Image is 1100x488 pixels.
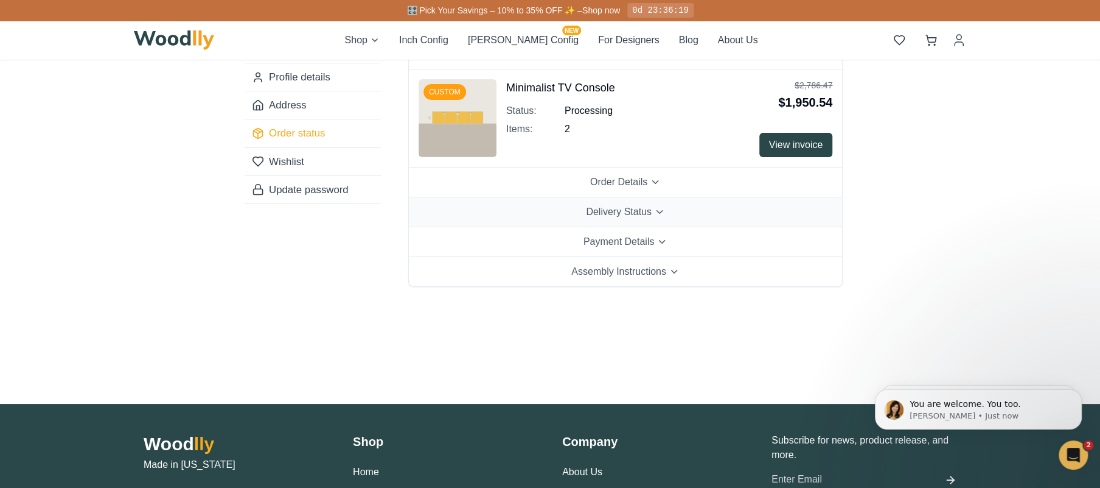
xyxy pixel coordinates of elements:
img: Minimalist TV Console [419,79,496,157]
button: For Designers [598,33,659,48]
button: Emoji picker [38,389,48,398]
a: Update password [245,175,381,203]
p: Made in [US_STATE] [144,458,329,472]
span: processing [565,104,613,118]
button: Gif picker [58,388,68,398]
h4: Minimalist TV Console [506,79,615,96]
div: $2,786.47 [778,79,832,91]
div: Still there? [169,221,234,248]
button: Home [190,5,214,28]
h1: [PERSON_NAME] [59,6,138,15]
div: Yes. That is the plan. We will keep you posted if anything changes. [19,69,190,93]
button: [PERSON_NAME] ConfigNEW [468,33,579,48]
button: Send a message… [207,384,228,403]
div: We will email you and confirm your availability. We can postpone the shipping if a customer is no... [10,257,200,373]
div: Close [214,5,235,27]
div: 0d 23:36:19 [627,3,693,18]
div: Anna says… [10,62,234,110]
span: 2 [1084,440,1093,450]
button: Payment Details [409,227,842,257]
div: $1,950.54 [778,94,832,111]
span: Order Details [590,175,647,189]
button: Upload attachment [19,388,29,398]
div: We will email you and confirm your availability. We can postpone the shipping if a customer is no... [19,264,190,324]
div: Super, thanks kindly. That should work out well for all of us. I[Originally, that's what we were ... [54,117,224,213]
div: CUSTOM [423,84,466,100]
span: Items: [506,122,565,136]
button: Start recording [77,388,87,398]
span: Delivery Status [586,205,652,219]
button: View invoice [759,133,833,157]
iframe: Intercom live chat [1059,440,1088,470]
h2: Wood [144,433,329,455]
span: Status: [506,104,565,118]
h3: Company [562,433,747,450]
div: Anna says… [10,257,234,383]
a: Shop now [582,5,620,15]
button: Inch Config [399,33,448,48]
span: 2 [565,122,570,136]
span: lly [194,434,214,454]
button: Blog [679,33,698,48]
span: 🎛️ Pick Your Savings – 10% to 35% OFF ✨ – [406,5,582,15]
button: go back [8,5,31,28]
span: NEW [562,26,581,35]
button: Assembly Instructions [409,257,842,286]
div: Super, thanks kindly. That should work out well for all of us. I[Originally, that's what we were ... [44,110,234,220]
div: user says… [10,110,234,221]
a: About Us [562,467,602,477]
div: Still there? [178,228,224,241]
p: Active [59,15,83,27]
div: user says… [10,221,234,258]
div: You will receive the tracking number via email after your packages are shipped. [19,330,190,366]
a: Profile details [245,63,381,91]
button: Shop [345,33,380,48]
img: Woodlly [134,30,214,50]
iframe: Intercom notifications message [857,364,1100,455]
h3: Shop [353,433,538,450]
img: Profile image for Anna [35,7,54,26]
a: Wishlist [245,147,381,175]
div: Yes. That is the plan. We will keep you posted if anything changes. [10,62,200,100]
textarea: Message… [10,363,233,384]
button: Order Details [409,168,842,197]
p: Subscribe for news, product release, and more. [771,433,956,462]
a: Order status [245,119,381,147]
button: About Us [718,33,758,48]
span: View invoice [769,138,823,152]
span: Payment Details [583,235,655,249]
span: Assembly Instructions [571,264,666,279]
button: Delivery Status [409,197,842,227]
a: Address [245,91,381,119]
a: Home [353,467,379,477]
